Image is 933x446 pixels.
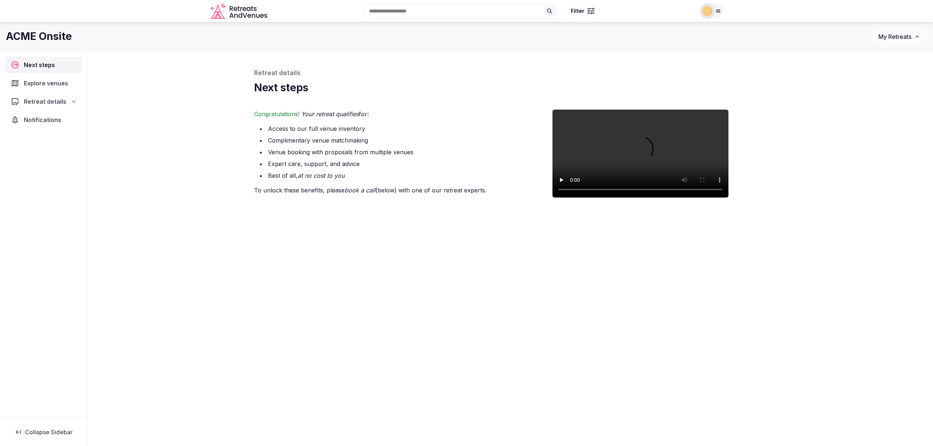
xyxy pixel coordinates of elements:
[25,428,73,436] span: Collapse Sidebar
[24,115,64,124] span: Notifications
[254,69,767,78] p: Retreat details
[210,3,269,19] a: Visit the homepage
[6,57,81,73] a: Next steps
[254,110,300,118] span: Congratulations!
[702,6,713,16] img: jeffatseg
[6,424,81,440] button: Collapse Sidebar
[254,186,508,195] p: To unlock these benefits, please (below) with one of our retreat experts.
[552,110,728,198] video: Your browser does not support the video tag.
[566,4,599,18] button: Filter
[6,112,81,128] a: Notifications
[210,3,269,19] svg: Retreats and Venues company logo
[24,97,66,106] span: Retreat details
[254,110,508,118] p: for:
[878,33,911,40] span: My Retreats
[6,75,81,91] a: Explore venues
[254,81,767,95] h1: Next steps
[260,124,508,133] li: Access to our full venue inventory
[260,148,508,156] li: Venue booking with proposals from multiple venues
[24,79,71,88] span: Explore venues
[571,7,584,15] span: Filter
[871,27,927,46] button: My Retreats
[298,172,345,179] em: at no cost to you
[260,136,508,145] li: Complimentary venue matchmaking
[260,159,508,168] li: Expert care, support, and advice
[24,60,58,69] span: Next steps
[345,187,375,194] em: book a call
[6,29,72,44] h1: ACME Onsite
[260,171,508,180] li: Best of all,
[301,110,359,118] em: Your retreat qualifies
